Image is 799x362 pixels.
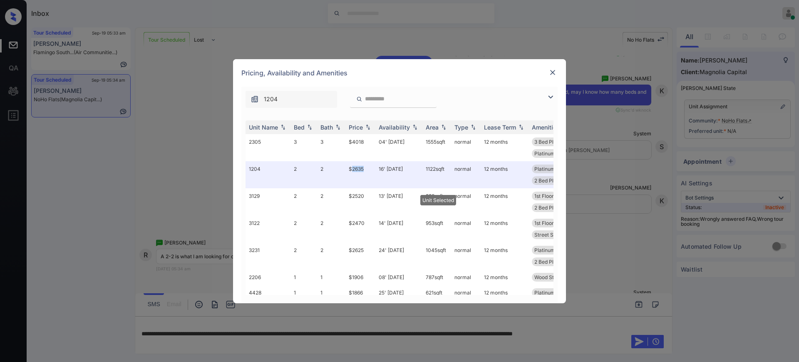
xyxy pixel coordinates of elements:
td: normal [451,188,481,215]
img: sorting [279,124,287,130]
img: icon-zuma [546,92,556,102]
td: 3129 [246,188,290,215]
div: Price [349,124,363,131]
td: $2520 [345,188,375,215]
div: Amenities [532,124,560,131]
img: sorting [305,124,314,130]
td: 3231 [246,242,290,270]
span: Street Side Wal... [534,232,574,238]
td: 1 [317,270,345,285]
td: 12 months [481,188,529,215]
img: sorting [411,124,419,130]
td: normal [451,161,481,188]
div: Pricing, Availability and Amenities [233,59,566,87]
td: 1 [290,270,317,285]
td: normal [451,215,481,242]
td: 12 months [481,270,529,285]
td: $2625 [345,242,375,270]
td: 1 [317,285,345,312]
td: 4428 [246,285,290,312]
td: 16' [DATE] [375,161,422,188]
td: 12 months [481,161,529,188]
td: 3 [317,134,345,161]
td: 12 months [481,242,529,270]
span: Platinum Floori... [534,247,573,253]
td: 1122 sqft [422,161,451,188]
td: 993 sqft [422,188,451,215]
td: 13' [DATE] [375,188,422,215]
span: Platinum Floori... [534,150,573,157]
td: 04' [DATE] [375,134,422,161]
span: 1st Floor [534,220,554,226]
div: Availability [379,124,410,131]
td: $1906 [345,270,375,285]
img: sorting [439,124,448,130]
td: $1866 [345,285,375,312]
span: 3 Bed Platinum ... [534,139,575,145]
div: Bath [320,124,333,131]
td: 1204 [246,161,290,188]
div: Lease Term [484,124,516,131]
img: icon-zuma [356,95,362,103]
span: 1st Floor [534,193,554,199]
img: sorting [469,124,477,130]
td: 12 months [481,134,529,161]
span: 2 Bed Platinum ... [534,259,575,265]
td: 2305 [246,134,290,161]
img: sorting [334,124,342,130]
span: Platinum Floori... [534,290,573,296]
td: 24' [DATE] [375,242,422,270]
td: normal [451,270,481,285]
img: sorting [517,124,525,130]
td: 2 [317,242,345,270]
td: normal [451,285,481,312]
span: 1204 [264,95,278,104]
span: Wood Style Floo... [534,274,576,280]
td: 08' [DATE] [375,270,422,285]
td: 12 months [481,215,529,242]
td: 12 months [481,285,529,312]
td: 1045 sqft [422,242,451,270]
td: $4018 [345,134,375,161]
img: close [548,68,557,77]
div: Unit Name [249,124,278,131]
td: 2 [290,188,317,215]
td: $2635 [345,161,375,188]
td: 1555 sqft [422,134,451,161]
td: 3122 [246,215,290,242]
td: 3 [290,134,317,161]
td: 2206 [246,270,290,285]
td: $2470 [345,215,375,242]
td: 2 [317,188,345,215]
td: 25' [DATE] [375,285,422,312]
img: icon-zuma [251,95,259,103]
div: Type [454,124,468,131]
td: 2 [290,215,317,242]
img: sorting [364,124,372,130]
td: 2 [290,242,317,270]
td: 2 [290,161,317,188]
span: 2 Bed Platinum ... [534,205,575,211]
td: normal [451,134,481,161]
span: 2 Bed Platinum ... [534,177,575,184]
td: 14' [DATE] [375,215,422,242]
td: normal [451,242,481,270]
td: 1 [290,285,317,312]
td: 953 sqft [422,215,451,242]
div: Bed [294,124,305,131]
div: Area [426,124,439,131]
td: 787 sqft [422,270,451,285]
td: 621 sqft [422,285,451,312]
td: 2 [317,161,345,188]
td: 2 [317,215,345,242]
span: Platinum Floori... [534,166,573,172]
